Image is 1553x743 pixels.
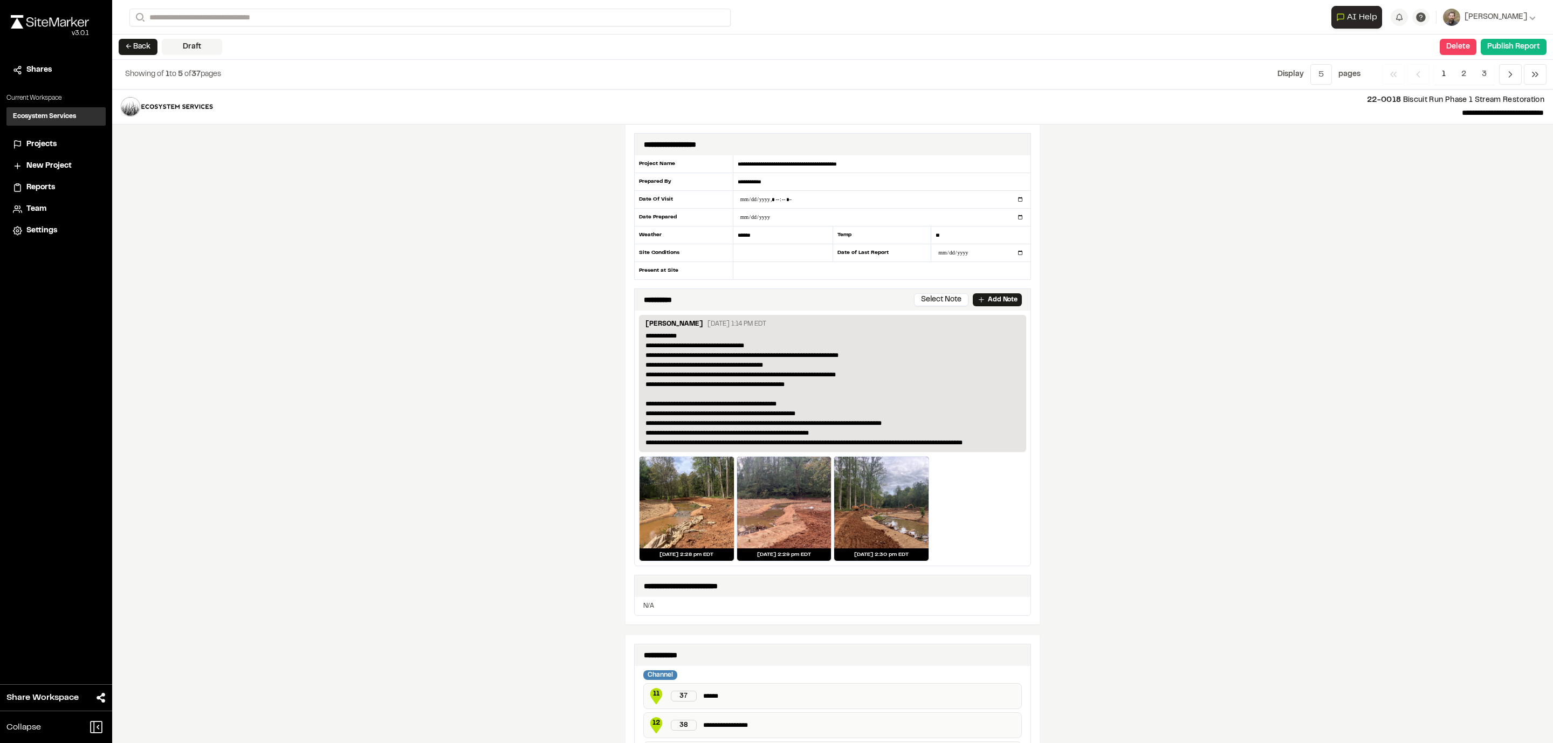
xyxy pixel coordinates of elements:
[834,456,929,561] a: [DATE] 2:30 pm EDT
[1434,64,1454,85] span: 1
[634,244,733,262] div: Site Conditions
[1277,68,1304,80] p: Display
[13,225,99,237] a: Settings
[13,182,99,194] a: Reports
[1474,64,1495,85] span: 3
[223,94,1544,106] p: Biscuit Run Phase 1 Stream Restoration
[640,548,734,561] div: [DATE] 2:28 pm EDT
[707,319,766,329] p: [DATE] 1:14 PM EDT
[162,39,222,55] div: Draft
[178,71,183,78] span: 5
[13,139,99,150] a: Projects
[737,456,832,561] a: [DATE] 2:29 pm EDT
[26,225,57,237] span: Settings
[634,262,733,279] div: Present at Site
[1382,64,1547,85] nav: Navigation
[1338,68,1360,80] p: page s
[1310,64,1332,85] button: 5
[121,97,214,116] img: file
[634,226,733,244] div: Weather
[643,601,1022,611] p: N/A
[643,670,677,680] div: Channel
[988,295,1018,305] p: Add Note
[26,64,52,76] span: Shares
[1481,39,1547,55] button: Publish Report
[129,9,149,26] button: Search
[1443,9,1460,26] img: User
[13,64,99,76] a: Shares
[1453,64,1474,85] span: 2
[671,720,697,731] div: 38
[166,71,169,78] span: 1
[125,68,221,80] p: to of pages
[648,689,664,699] span: 11
[645,319,703,331] p: [PERSON_NAME]
[6,691,79,704] span: Share Workspace
[634,155,733,173] div: Project Name
[1347,11,1377,24] span: AI Help
[833,226,932,244] div: Temp
[834,548,929,561] div: [DATE] 2:30 pm EDT
[634,173,733,191] div: Prepared By
[648,718,664,728] span: 12
[13,160,99,172] a: New Project
[26,139,57,150] span: Projects
[11,15,89,29] img: rebrand.png
[1443,9,1536,26] button: [PERSON_NAME]
[191,71,201,78] span: 37
[914,293,968,306] button: Select Note
[11,29,89,38] div: Oh geez...please don't...
[1440,39,1476,55] button: Delete
[6,93,106,103] p: Current Workspace
[634,209,733,226] div: Date Prepared
[1465,11,1527,23] span: [PERSON_NAME]
[13,112,76,121] h3: Ecosystem Services
[833,244,932,262] div: Date of Last Report
[1331,6,1382,29] button: Open AI Assistant
[6,721,41,734] span: Collapse
[671,691,697,701] div: 37
[737,548,832,561] div: [DATE] 2:29 pm EDT
[1331,6,1386,29] div: Open AI Assistant
[125,71,166,78] span: Showing of
[13,203,99,215] a: Team
[26,203,46,215] span: Team
[634,191,733,209] div: Date Of Visit
[26,160,72,172] span: New Project
[639,456,734,561] a: [DATE] 2:28 pm EDT
[119,39,157,55] button: ← Back
[26,182,55,194] span: Reports
[1367,97,1401,104] span: 22-0018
